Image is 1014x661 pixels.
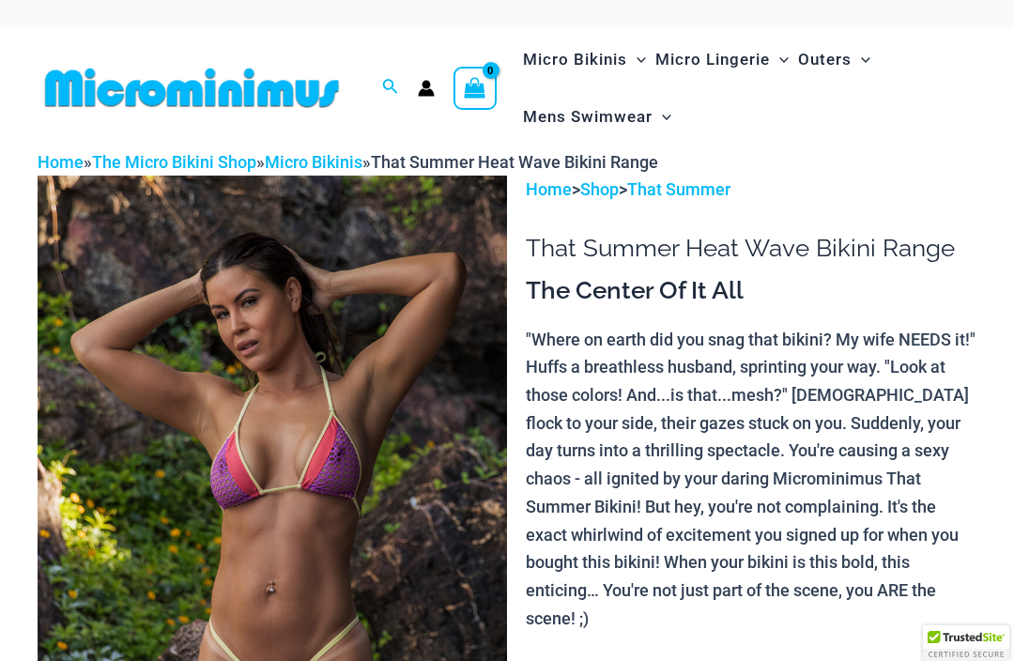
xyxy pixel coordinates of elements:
[515,28,976,148] nav: Site Navigation
[518,31,651,88] a: Micro BikinisMenu ToggleMenu Toggle
[793,31,875,88] a: OutersMenu ToggleMenu Toggle
[651,31,793,88] a: Micro LingerieMenu ToggleMenu Toggle
[580,179,619,199] a: Shop
[798,36,852,84] span: Outers
[418,80,435,97] a: Account icon link
[526,275,976,307] h3: The Center Of It All
[526,234,976,263] h1: That Summer Heat Wave Bikini Range
[518,88,676,146] a: Mens SwimwearMenu ToggleMenu Toggle
[923,625,1009,661] div: TrustedSite Certified
[382,76,399,100] a: Search icon link
[655,36,770,84] span: Micro Lingerie
[523,36,627,84] span: Micro Bikinis
[627,179,730,199] a: That Summer
[653,93,671,141] span: Menu Toggle
[38,67,346,109] img: MM SHOP LOGO FLAT
[526,176,976,204] p: > >
[526,179,572,199] a: Home
[265,152,362,172] a: Micro Bikinis
[453,67,497,110] a: View Shopping Cart, empty
[627,36,646,84] span: Menu Toggle
[523,93,653,141] span: Mens Swimwear
[38,152,658,172] span: » » »
[852,36,870,84] span: Menu Toggle
[38,152,84,172] a: Home
[371,152,658,172] span: That Summer Heat Wave Bikini Range
[770,36,789,84] span: Menu Toggle
[92,152,256,172] a: The Micro Bikini Shop
[526,326,976,633] p: "Where on earth did you snag that bikini? My wife NEEDS it!" Huffs a breathless husband, sprintin...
